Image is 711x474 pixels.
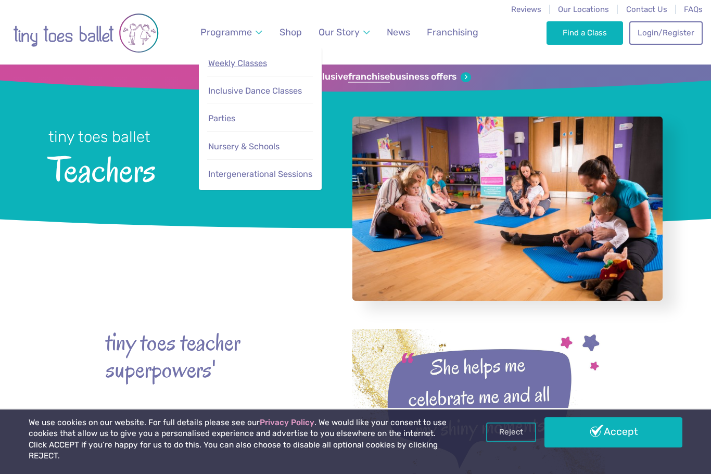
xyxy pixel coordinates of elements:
span: Teachers [48,147,325,189]
a: Weekly Classes [207,53,313,74]
strong: tiny toes teacher superpowers' [106,329,293,384]
a: Franchising [422,21,483,44]
span: Franchising [427,27,478,37]
span: Parties [208,113,235,123]
a: Reviews [511,5,541,14]
span: Programme [200,27,252,37]
img: tiny toes ballet [13,7,159,59]
span: Nursery & Schools [208,142,280,151]
a: Accept [544,417,682,447]
span: Weekly Classes [208,58,267,68]
p: We use cookies on our website. For full details please see our . We would like your consent to us... [29,417,453,462]
a: Reject [486,422,536,442]
a: News [382,21,415,44]
span: News [387,27,410,37]
a: Parties [207,108,313,130]
span: Shop [280,27,302,37]
strong: franchise [348,71,390,83]
a: Contact Us [626,5,667,14]
a: Inclusive Dance Classes [207,81,313,102]
a: Our Locations [558,5,609,14]
a: Login/Register [629,21,702,44]
a: Programme [196,21,268,44]
a: Nursery & Schools [207,136,313,158]
span: Intergenerational Sessions [208,169,312,179]
a: Privacy Policy [260,418,314,427]
span: Our Story [319,27,360,37]
a: FAQs [684,5,703,14]
a: Intergenerational Sessions [207,164,313,185]
span: Inclusive Dance Classes [208,86,302,96]
a: Sign up for our exclusivefranchisebusiness offers [240,71,471,83]
a: Find a Class [547,21,623,44]
a: Our Story [314,21,375,44]
a: Shop [275,21,307,44]
small: tiny toes ballet [48,128,150,146]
